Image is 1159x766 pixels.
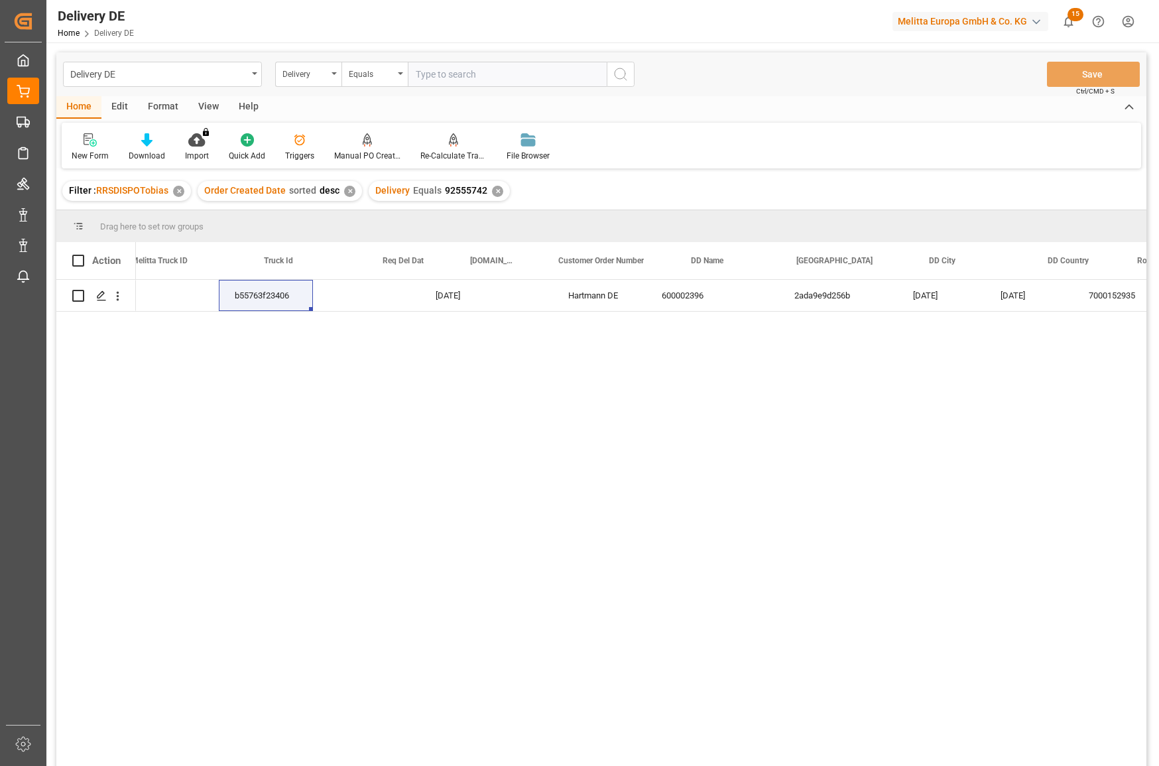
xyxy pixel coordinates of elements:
[219,280,313,311] div: b55763f23406
[63,62,262,87] button: open menu
[72,150,109,162] div: New Form
[607,62,635,87] button: search button
[552,280,646,311] div: Hartmann DE
[70,65,247,82] div: Delivery DE
[796,256,873,265] span: [GEOGRAPHIC_DATA]
[507,150,550,162] div: File Browser
[264,256,293,265] span: Truck Id
[985,280,1073,311] div: [DATE]
[1054,7,1083,36] button: show 15 new notifications
[334,150,400,162] div: Manual PO Creation
[470,256,515,265] span: [DOMAIN_NAME] Dat
[282,65,328,80] div: Delivery
[1067,8,1083,21] span: 15
[646,280,778,311] div: 600002396
[285,150,314,162] div: Triggers
[897,280,985,311] div: [DATE]
[349,65,394,80] div: Equals
[1076,86,1115,96] span: Ctrl/CMD + S
[492,186,503,197] div: ✕
[375,185,410,196] span: Delivery
[131,256,188,265] span: Melitta Truck ID
[56,280,136,312] div: Press SPACE to select this row.
[289,185,316,196] span: sorted
[1083,7,1113,36] button: Help Center
[1048,256,1089,265] span: DD Country
[92,255,121,267] div: Action
[1047,62,1140,87] button: Save
[58,6,134,26] div: Delivery DE
[69,185,96,196] span: Filter :
[341,62,408,87] button: open menu
[420,150,487,162] div: Re-Calculate Transport Costs
[892,12,1048,31] div: Melitta Europa GmbH & Co. KG
[445,185,487,196] span: 92555742
[558,256,644,265] span: Customer Order Number
[408,62,607,87] input: Type to search
[173,186,184,197] div: ✕
[1137,256,1158,265] span: Route
[56,96,101,119] div: Home
[420,280,552,311] div: [DATE]
[204,185,286,196] span: Order Created Date
[58,29,80,38] a: Home
[138,96,188,119] div: Format
[229,150,265,162] div: Quick Add
[691,256,723,265] span: DD Name
[929,256,955,265] span: DD City
[129,150,165,162] div: Download
[188,96,229,119] div: View
[413,185,442,196] span: Equals
[229,96,269,119] div: Help
[101,96,138,119] div: Edit
[320,185,339,196] span: desc
[275,62,341,87] button: open menu
[100,222,204,231] span: Drag here to set row groups
[96,185,168,196] span: RRSDISPOTobias
[892,9,1054,34] button: Melitta Europa GmbH & Co. KG
[383,256,424,265] span: Req Del Dat
[778,280,897,311] div: 2ada9e9d256b
[344,186,355,197] div: ✕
